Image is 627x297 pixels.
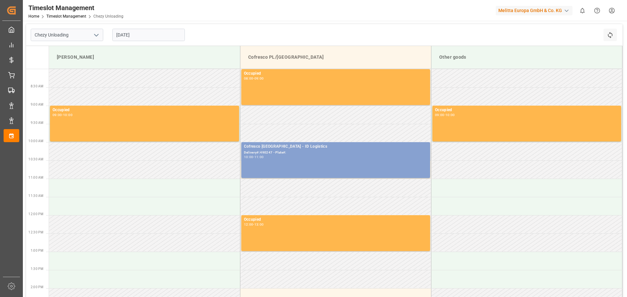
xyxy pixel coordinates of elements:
div: 13:00 [254,223,264,226]
div: Occupied [244,70,427,77]
span: 12:30 PM [28,230,43,234]
input: Type to search/select [31,29,103,41]
div: Occupied [53,107,236,113]
div: Melitta Europa GmbH & Co. KG [496,6,572,15]
input: DD.MM.YYYY [112,29,185,41]
button: Help Center [590,3,604,18]
div: 10:00 [63,113,72,116]
span: 10:00 AM [28,139,43,143]
div: 12:00 [244,223,253,226]
div: Other goods [437,51,617,63]
span: 9:00 AM [31,103,43,106]
div: - [253,223,254,226]
a: Home [28,14,39,19]
div: - [444,113,445,116]
div: 10:00 [445,113,455,116]
button: show 0 new notifications [575,3,590,18]
div: - [253,156,254,158]
div: Cofresco PL/[GEOGRAPHIC_DATA] [246,51,426,63]
div: - [62,113,63,116]
div: Cofresco [GEOGRAPHIC_DATA] - ID Logistics [244,143,427,150]
button: Melitta Europa GmbH & Co. KG [496,4,575,17]
div: 09:00 [254,77,264,80]
span: 9:30 AM [31,121,43,125]
a: Timeslot Management [46,14,86,19]
span: 8:30 AM [31,84,43,88]
span: 10:30 AM [28,157,43,161]
span: 1:30 PM [31,267,43,271]
span: 11:30 AM [28,194,43,198]
span: 2:00 PM [31,285,43,289]
div: Occupied [435,107,619,113]
div: [PERSON_NAME] [54,51,235,63]
div: Delivery#:490247 - Plate#: [244,150,427,156]
div: Occupied [244,216,427,223]
div: Timeslot Management [28,3,123,13]
span: 11:00 AM [28,176,43,179]
div: 10:00 [244,156,253,158]
div: 09:00 [53,113,62,116]
div: 08:00 [244,77,253,80]
div: 11:00 [254,156,264,158]
div: - [253,77,254,80]
div: 09:00 [435,113,444,116]
button: open menu [91,30,101,40]
span: 12:00 PM [28,212,43,216]
span: 1:00 PM [31,249,43,252]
